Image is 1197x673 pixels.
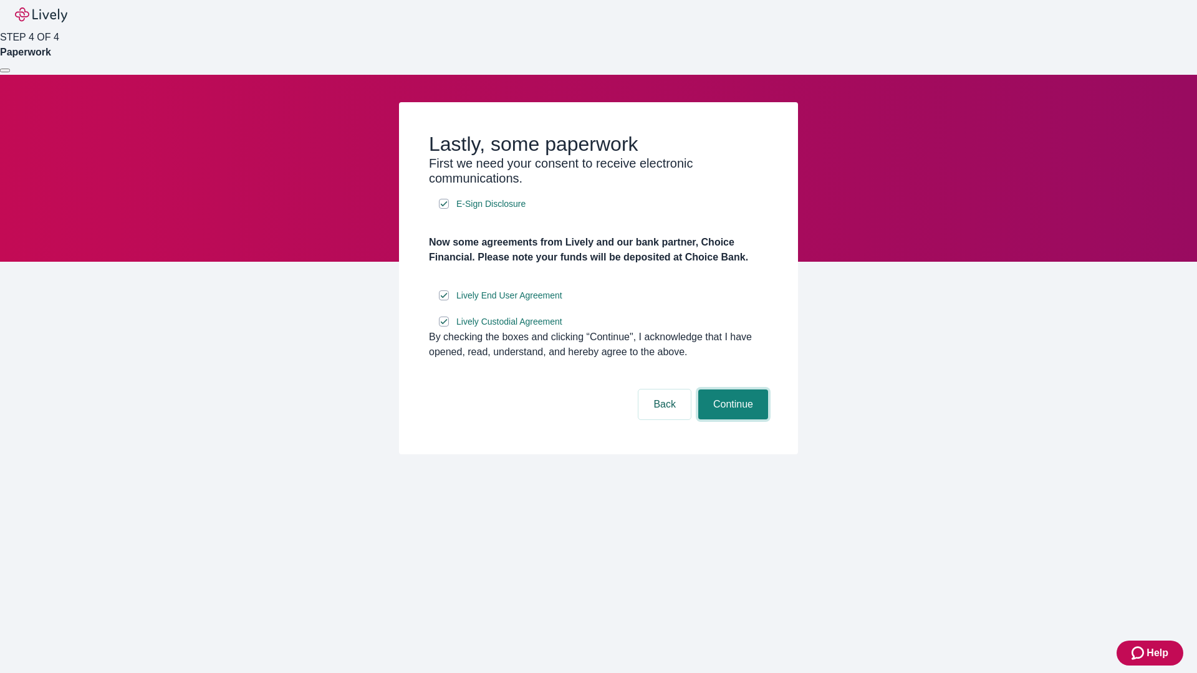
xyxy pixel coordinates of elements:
h4: Now some agreements from Lively and our bank partner, Choice Financial. Please note your funds wi... [429,235,768,265]
a: e-sign disclosure document [454,314,565,330]
span: Lively End User Agreement [456,289,562,302]
svg: Zendesk support icon [1132,646,1147,661]
div: By checking the boxes and clicking “Continue", I acknowledge that I have opened, read, understand... [429,330,768,360]
button: Zendesk support iconHelp [1117,641,1183,666]
a: e-sign disclosure document [454,196,528,212]
img: Lively [15,7,67,22]
span: Lively Custodial Agreement [456,315,562,328]
h3: First we need your consent to receive electronic communications. [429,156,768,186]
button: Back [638,389,691,419]
span: Help [1147,646,1168,661]
span: E-Sign Disclosure [456,198,526,211]
h2: Lastly, some paperwork [429,132,768,156]
button: Continue [698,389,768,419]
a: e-sign disclosure document [454,288,565,303]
